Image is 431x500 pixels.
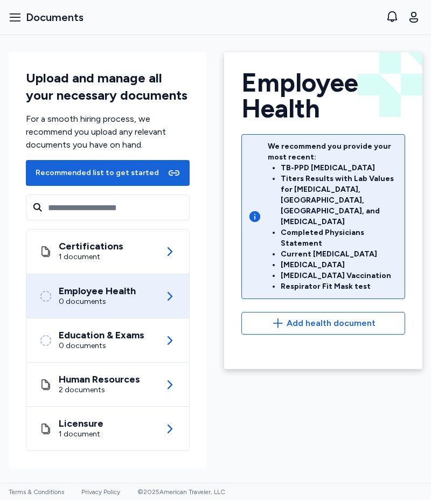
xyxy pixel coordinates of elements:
[59,252,123,262] div: 1 document
[36,168,159,178] div: Recommended list to get started
[59,330,144,341] div: Education & Exams
[241,70,405,121] div: Employee Health
[137,488,225,496] span: © 2025 American Traveler, LLC
[59,341,144,351] div: 0 documents
[59,374,140,385] div: Human Resources
[59,296,136,307] div: 0 documents
[59,418,103,429] div: Licensure
[281,260,398,270] li: [MEDICAL_DATA]
[281,281,398,292] li: Respirator Fit Mask test
[59,286,136,296] div: Employee Health
[287,317,376,330] span: Add health document
[81,488,120,496] a: Privacy Policy
[59,241,123,252] div: Certifications
[281,173,398,227] li: Titers Results with Lab Values for [MEDICAL_DATA], [GEOGRAPHIC_DATA], [GEOGRAPHIC_DATA], and [MED...
[9,488,64,496] a: Terms & Conditions
[281,249,398,260] li: Current [MEDICAL_DATA]
[281,163,398,173] li: TB-PPD [MEDICAL_DATA]
[26,10,84,25] span: Documents
[26,160,190,186] button: Recommended list to get started
[241,312,405,335] button: Add health document
[26,113,190,151] div: For a smooth hiring process, we recommend you upload any relevant documents you have on hand.
[59,385,140,395] div: 2 documents
[281,270,398,281] li: [MEDICAL_DATA] Vaccination
[268,141,398,292] div: We recommend you provide your most recent:
[26,70,190,104] div: Upload and manage all your necessary documents
[59,429,103,440] div: 1 document
[4,5,88,29] button: Documents
[281,227,398,249] li: Completed Physicians Statement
